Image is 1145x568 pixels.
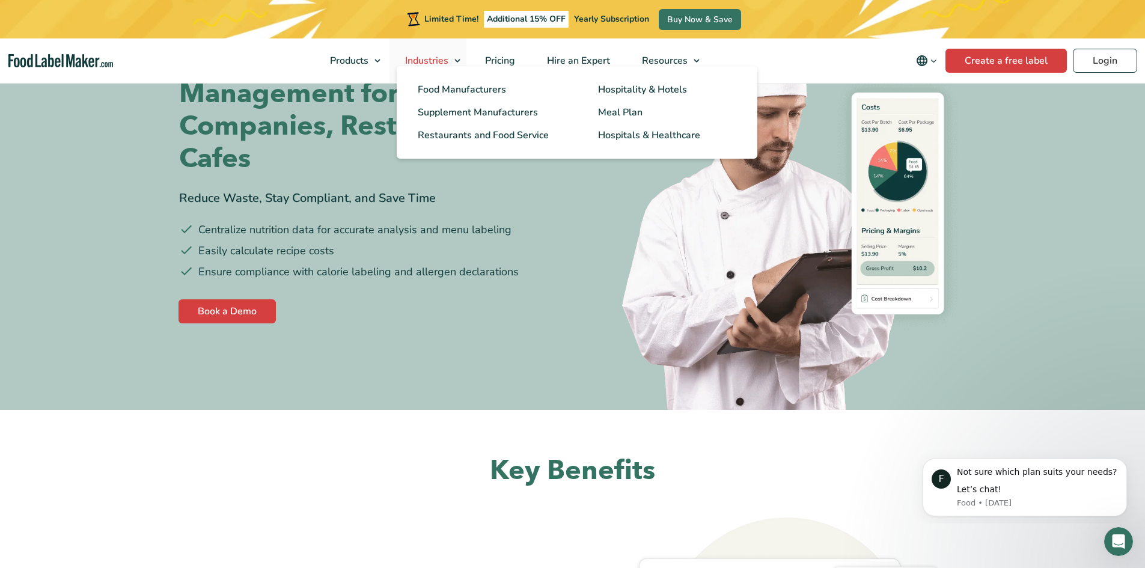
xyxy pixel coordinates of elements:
a: Login [1073,49,1137,73]
span: Hospitality & Hotels [598,83,687,96]
a: Hire an Expert [531,38,623,83]
a: Book a Demo [179,299,276,323]
span: Additional 15% OFF [484,11,569,28]
a: Food Manufacturers [400,78,574,101]
span: Food Manufacturers [418,83,506,96]
a: Meal Plan [580,101,754,124]
a: Buy Now & Save [659,9,741,30]
a: Hospitals & Healthcare [580,124,754,147]
span: Restaurants and Food Service [418,129,549,142]
li: Centralize nutrition data for accurate analysis and menu labeling [179,222,564,238]
span: Hire an Expert [543,54,611,67]
span: Industries [402,54,450,67]
span: Yearly Subscription [574,13,649,25]
a: Food Label Maker homepage [8,54,113,68]
a: Create a free label [945,49,1067,73]
li: Ensure compliance with calorie labeling and allergen declarations [179,264,564,280]
a: Pricing [469,38,528,83]
a: Restaurants and Food Service [400,124,574,147]
li: Easily calculate recipe costs [179,243,564,259]
span: Resources [638,54,689,67]
h2: Key Benefits [209,453,936,489]
span: Hospitals & Healthcare [598,129,700,142]
button: Change language [908,49,945,73]
span: Pricing [481,54,516,67]
iframe: Intercom notifications message [905,448,1145,524]
span: Supplement Manufacturers [418,106,538,119]
a: Products [314,38,386,83]
iframe: Intercom live chat [1104,527,1133,556]
a: Industries [389,38,466,83]
a: Supplement Manufacturers [400,101,574,124]
a: Hospitality & Hotels [580,78,754,101]
h1: Recipe and Menu Management for Catering Companies, Restaurants & Cafes [179,45,564,175]
div: Reduce Waste, Stay Compliant, and Save Time [179,189,564,207]
span: Limited Time! [424,13,478,25]
a: Resources [626,38,706,83]
span: Products [326,54,370,67]
span: Meal Plan [598,106,643,119]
